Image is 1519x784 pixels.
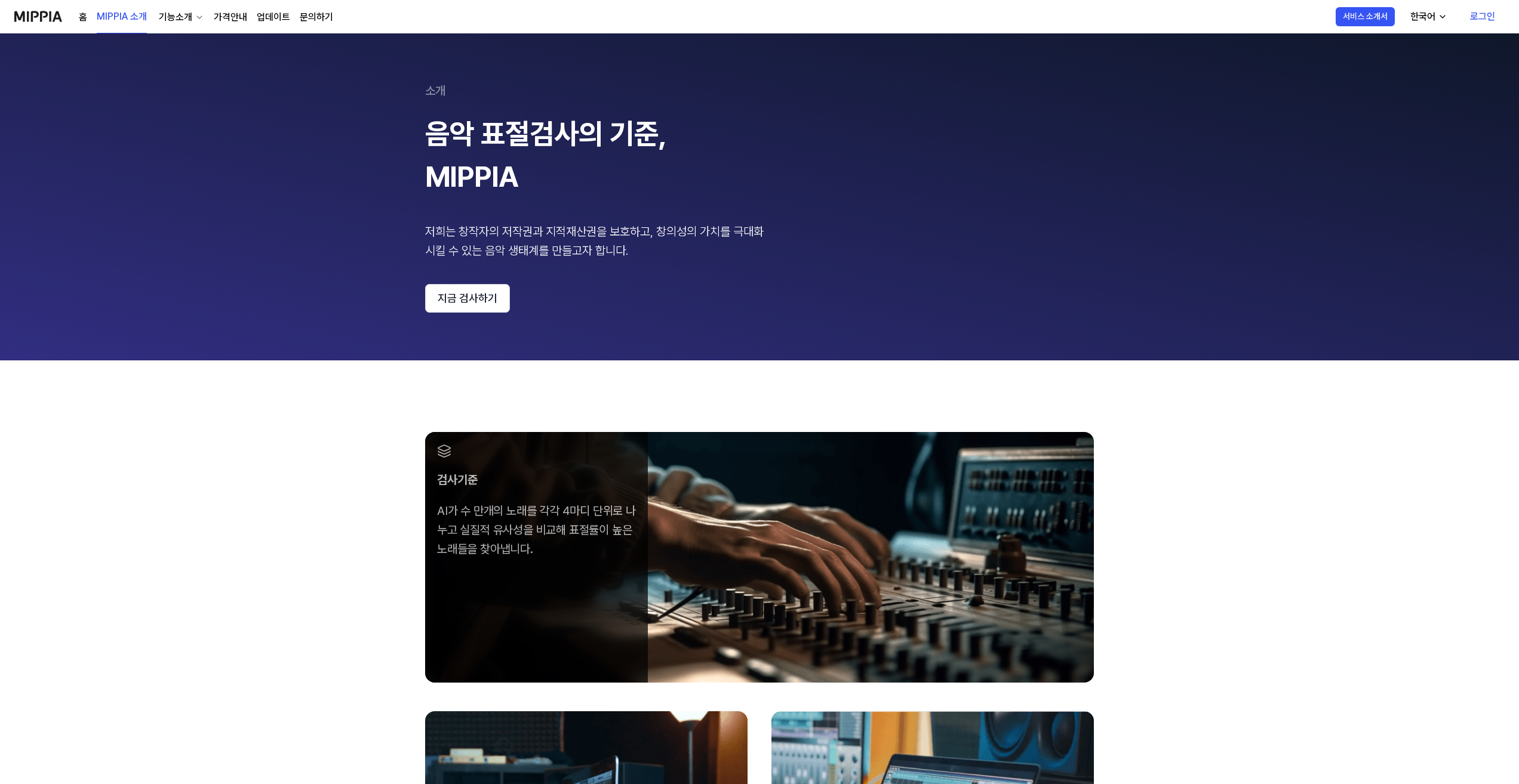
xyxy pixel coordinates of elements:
[437,470,636,489] div: 검사기준
[156,10,195,24] div: 기능소개
[1401,5,1455,29] button: 한국어
[425,284,1094,313] a: 지금 검사하기
[425,432,1094,683] img: firstImage
[425,112,771,198] div: 음악 표절검사의 기준, MIPPIA
[1408,10,1438,24] div: 한국어
[437,501,636,558] div: AI가 수 만개의 노래를 각각 4마디 단위로 나누고 실질적 유사성을 비교해 표절률이 높은 노래들을 찾아냅니다.
[79,10,87,24] a: 홈
[156,10,204,24] button: 기능소개
[425,222,771,260] div: 저희는 창작자의 저작권과 지적재산권을 보호하고, 창의성의 가치를 극대화 시킬 수 있는 음악 생태계를 만들고자 합니다.
[425,284,510,313] button: 지금 검사하기
[257,10,290,24] a: 업데이트
[214,10,247,24] a: 가격안내
[300,10,333,24] a: 문의하기
[97,1,147,33] a: MIPPIA 소개
[425,81,1094,100] div: 소개
[1336,7,1395,26] button: 서비스 소개서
